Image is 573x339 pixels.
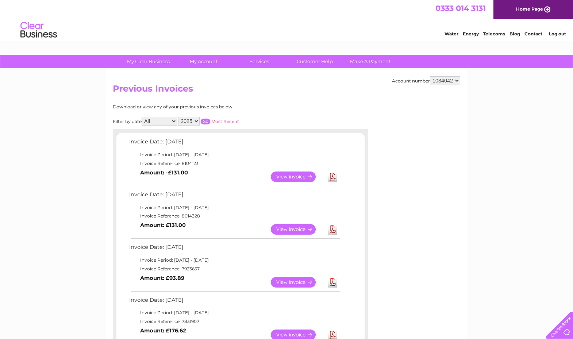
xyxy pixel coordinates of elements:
[20,19,57,41] img: logo.png
[140,169,188,176] b: Amount: -£131.00
[127,242,341,256] td: Invoice Date: [DATE]
[127,308,341,317] td: Invoice Period: [DATE] - [DATE]
[140,222,186,228] b: Amount: £131.00
[140,275,184,281] b: Amount: £93.89
[328,224,337,235] a: Download
[127,256,341,265] td: Invoice Period: [DATE] - [DATE]
[113,84,460,97] h2: Previous Invoices
[392,76,460,85] div: Account number
[229,55,289,68] a: Services
[285,55,345,68] a: Customer Help
[127,203,341,212] td: Invoice Period: [DATE] - [DATE]
[127,265,341,273] td: Invoice Reference: 7923657
[115,4,459,35] div: Clear Business is a trading name of Verastar Limited (registered in [GEOGRAPHIC_DATA] No. 3667643...
[127,159,341,168] td: Invoice Reference: 8104123
[509,31,520,36] a: Blog
[271,277,324,288] a: View
[271,224,324,235] a: View
[483,31,505,36] a: Telecoms
[127,317,341,326] td: Invoice Reference: 7831907
[340,55,400,68] a: Make A Payment
[271,172,324,182] a: View
[463,31,479,36] a: Energy
[118,55,178,68] a: My Clear Business
[113,104,304,109] div: Download or view any of your previous invoices below.
[127,190,341,203] td: Invoice Date: [DATE]
[174,55,234,68] a: My Account
[140,327,186,334] b: Amount: £176.62
[127,150,341,159] td: Invoice Period: [DATE] - [DATE]
[328,277,337,288] a: Download
[127,295,341,309] td: Invoice Date: [DATE]
[524,31,542,36] a: Contact
[211,119,239,124] a: Most Recent
[445,31,458,36] a: Water
[549,31,566,36] a: Log out
[127,212,341,220] td: Invoice Reference: 8014328
[127,137,341,150] td: Invoice Date: [DATE]
[113,117,304,126] div: Filter by date
[328,172,337,182] a: Download
[435,4,486,13] a: 0333 014 3131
